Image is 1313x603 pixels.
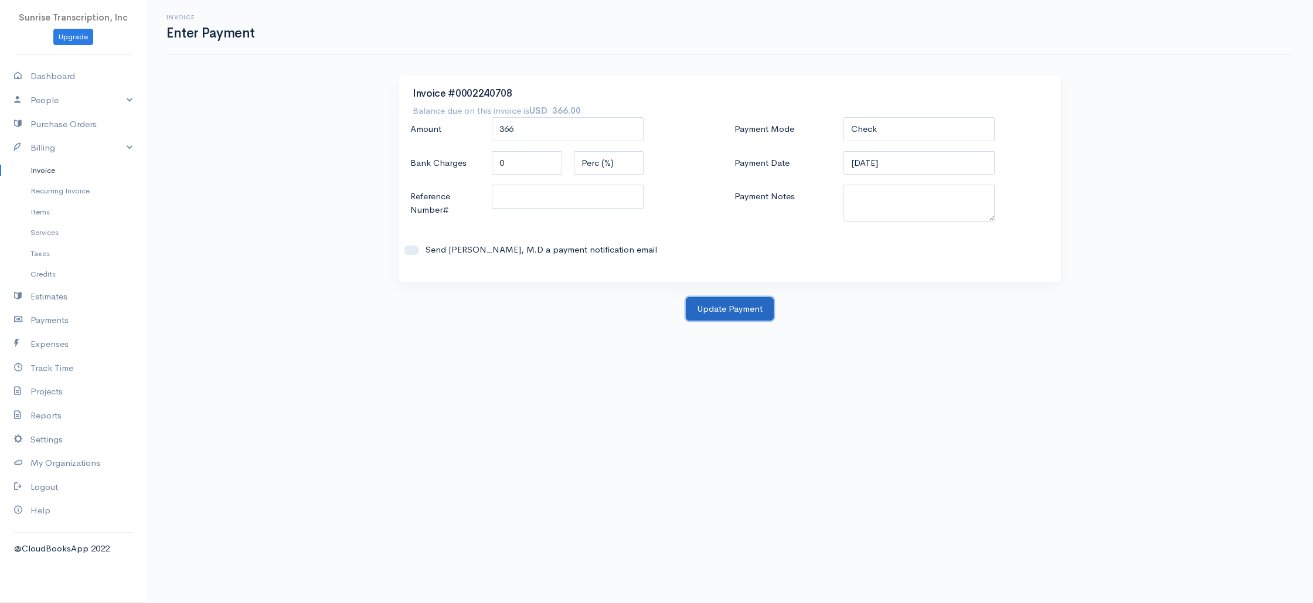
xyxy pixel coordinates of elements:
[729,185,838,220] label: Payment Notes
[404,185,486,222] label: Reference Number#
[729,151,838,175] label: Payment Date
[404,117,486,141] label: Amount
[19,12,128,23] span: Sunrise Transcription, Inc
[529,105,581,116] strong: USD 366.00
[729,117,838,141] label: Payment Mode
[419,243,719,257] label: Send [PERSON_NAME], M.D a payment notification email
[53,29,93,46] a: Upgrade
[404,151,486,175] label: Bank Charges
[686,297,774,321] button: Update Payment
[166,26,255,40] h1: Enter Payment
[413,105,581,116] h7: Balance due on this invoice is
[166,14,255,21] h6: Invoice
[14,542,132,556] div: @CloudBooksApp 2022
[413,88,1047,100] h3: Invoice #0002240708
